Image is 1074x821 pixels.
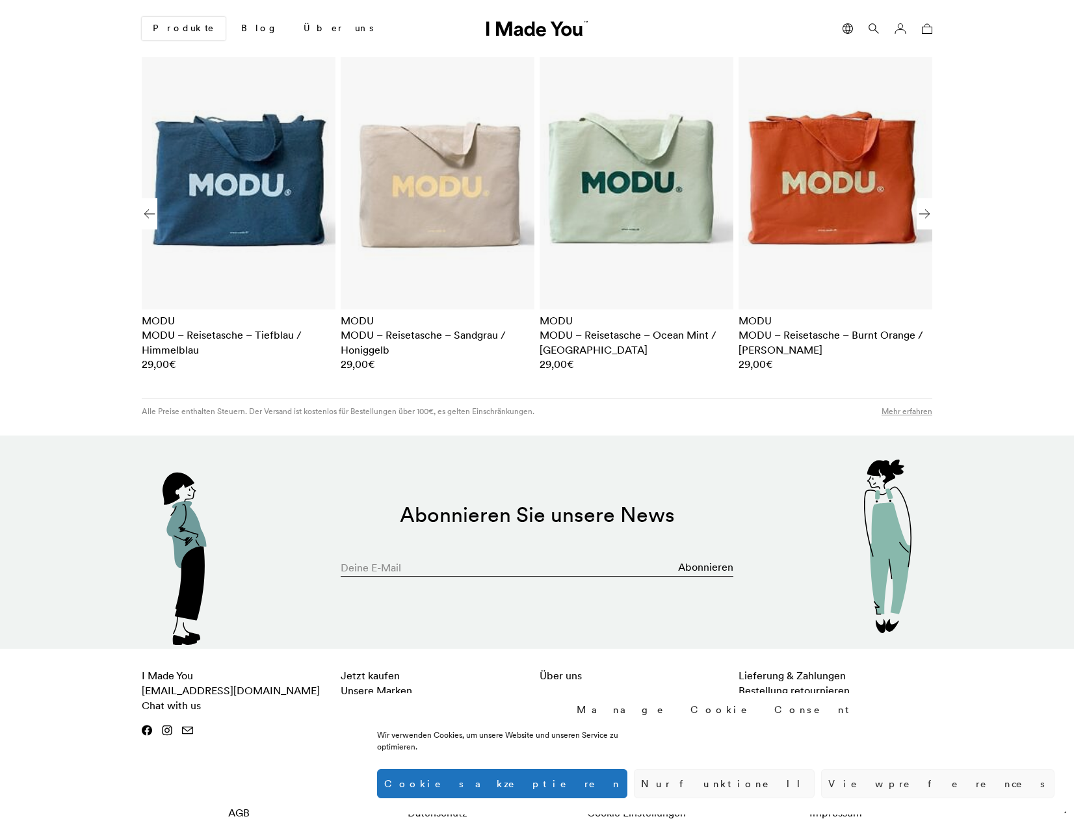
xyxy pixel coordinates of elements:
div: MODU [341,313,534,328]
button: Nur funktionell [634,769,815,798]
span: € [169,358,176,371]
a: Mehr erfahren [882,406,932,417]
a: MODU MODU – Reisetasche – Tiefblau / Himmelblau 29,00€ [142,313,335,372]
a: MODU MODU – Reisetasche – Sandgrau / Honiggelb 29,00€ [341,313,534,372]
a: Jetzt kaufen [341,669,400,682]
button: Abonnieren [678,554,733,580]
a: MODU MODU – Reisetasche – Ocean Mint / [GEOGRAPHIC_DATA] 29,00€ [540,313,733,372]
a: Unsere Marken [341,684,412,697]
h2: MODU – Reisetasche – Sandgrau / Honiggelb [341,328,534,357]
div: Manage Cookie Consent [577,703,855,716]
bdi: 29,00 [142,358,176,371]
a: Über uns [293,18,384,40]
bdi: 29,00 [540,358,574,371]
h2: MODU – Reisetasche – Tiefblau / Himmelblau [142,328,335,357]
a: [EMAIL_ADDRESS][DOMAIN_NAME] [142,684,320,697]
section: 1 / 8 [142,56,335,372]
a: MODU MODU – Reisetasche – Burnt Orange / [PERSON_NAME] 29,00€ [739,313,932,372]
button: Cookies akzeptieren [377,769,627,798]
div: MODU [142,313,335,328]
section: 2 / 8 [341,56,534,372]
div: Previous slide [142,198,157,229]
a: Chat with us [142,699,201,712]
span: I Made You [142,669,320,712]
div: MODU [739,313,932,328]
div: Next slide [917,198,932,229]
span: € [567,358,574,371]
span: € [368,358,375,371]
div: MODU [540,313,733,328]
a: Bestellung retournieren [739,684,850,697]
h2: MODU – Reisetasche – Burnt Orange / [PERSON_NAME] [739,328,932,357]
p: Alle Preise enthalten Steuern. Der Versand ist kostenlos für Bestellungen über 100€, es gelten Ei... [142,406,534,417]
bdi: 29,00 [739,358,773,371]
a: Lieferung & Zahlungen [739,669,846,682]
h2: Abonnieren Sie unsere News [179,502,895,527]
a: Produkte [142,17,226,40]
div: Wir verwenden Cookies, um unsere Website und unseren Service zu optimieren. [377,729,659,753]
h2: MODU – Reisetasche – Ocean Mint / [GEOGRAPHIC_DATA] [540,328,733,357]
section: 4 / 8 [739,56,932,372]
section: 3 / 8 [540,56,733,372]
a: Über uns [540,669,582,682]
a: Blog [231,18,288,40]
button: View preferences [821,769,1054,798]
bdi: 29,00 [341,358,375,371]
span: € [766,358,773,371]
